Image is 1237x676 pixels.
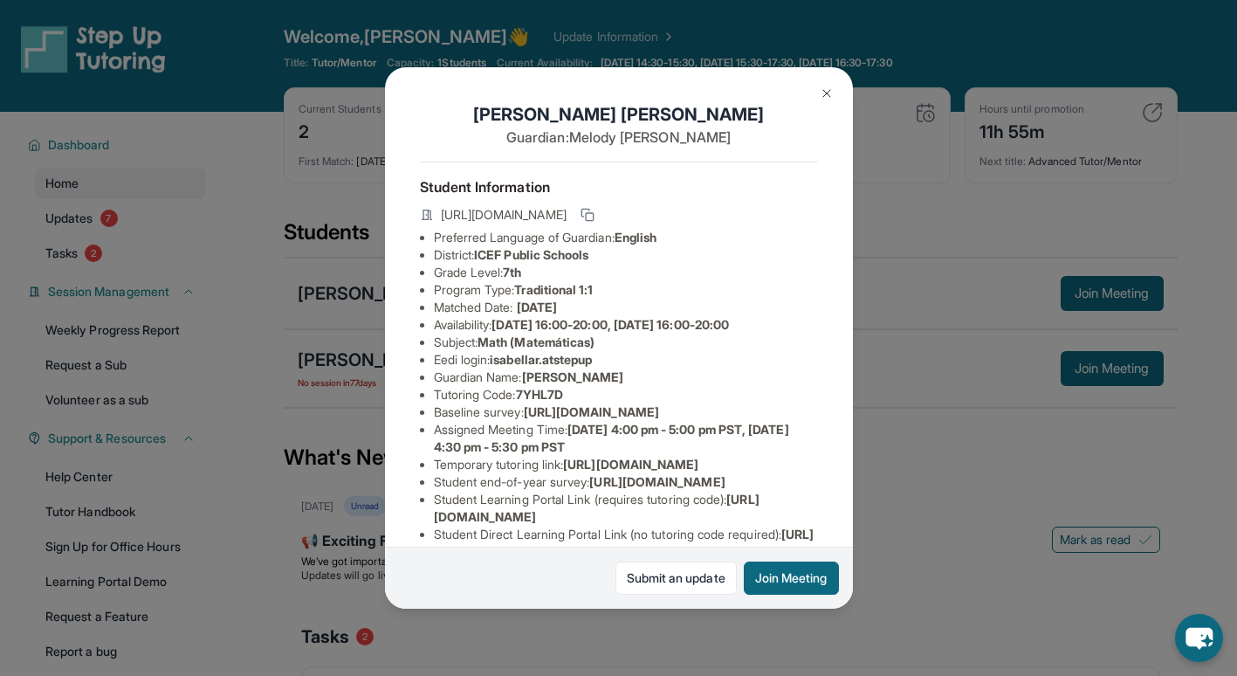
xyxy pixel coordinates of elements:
[420,127,818,148] p: Guardian: Melody [PERSON_NAME]
[434,369,818,386] li: Guardian Name :
[589,474,725,489] span: [URL][DOMAIN_NAME]
[516,387,563,402] span: 7YHL7D
[1175,614,1223,662] button: chat-button
[434,299,818,316] li: Matched Date:
[744,562,839,595] button: Join Meeting
[820,86,834,100] img: Close Icon
[503,265,521,279] span: 7th
[420,176,818,197] h4: Student Information
[490,352,592,367] span: isabellar.atstepup
[434,491,818,526] li: Student Learning Portal Link (requires tutoring code) :
[434,386,818,404] li: Tutoring Code :
[615,562,737,595] a: Submit an update
[434,316,818,334] li: Availability:
[434,351,818,369] li: Eedi login :
[434,264,818,281] li: Grade Level:
[491,317,729,332] span: [DATE] 16:00-20:00, [DATE] 16:00-20:00
[517,300,557,314] span: [DATE]
[563,457,698,472] span: [URL][DOMAIN_NAME]
[434,246,818,264] li: District:
[522,369,624,384] span: [PERSON_NAME]
[434,281,818,299] li: Program Type:
[615,230,657,245] span: English
[420,102,818,127] h1: [PERSON_NAME] [PERSON_NAME]
[434,422,789,454] span: [DATE] 4:00 pm - 5:00 pm PST, [DATE] 4:30 pm - 5:30 pm PST
[441,206,567,224] span: [URL][DOMAIN_NAME]
[478,335,594,349] span: Math (Matemáticas)
[474,247,588,262] span: ICEF Public Schools
[434,473,818,491] li: Student end-of-year survey :
[434,229,818,246] li: Preferred Language of Guardian:
[434,526,818,561] li: Student Direct Learning Portal Link (no tutoring code required) :
[434,421,818,456] li: Assigned Meeting Time :
[524,404,659,419] span: [URL][DOMAIN_NAME]
[434,404,818,421] li: Baseline survey :
[514,282,593,297] span: Traditional 1:1
[434,334,818,351] li: Subject :
[434,456,818,473] li: Temporary tutoring link :
[577,204,598,225] button: Copy link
